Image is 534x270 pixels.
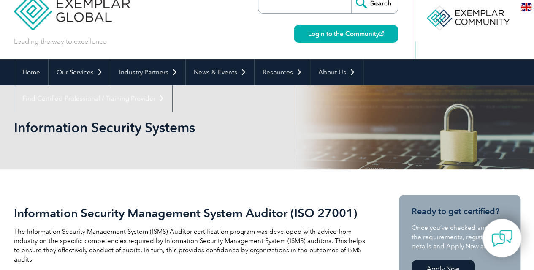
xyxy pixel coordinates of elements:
a: Login to the Community [294,25,398,43]
a: About Us [310,59,363,85]
p: The Information Security Management System (ISMS) Auditor certification program was developed wit... [14,227,369,264]
a: Find Certified Professional / Training Provider [14,85,172,112]
a: Our Services [49,59,111,85]
img: contact-chat.png [491,228,512,249]
h1: Information Security Systems [14,119,338,136]
p: Once you’ve checked and met the requirements, register your details and Apply Now at [412,223,508,251]
a: Home [14,59,48,85]
a: Industry Partners [111,59,185,85]
h2: Information Security Management System Auditor (ISO 27001) [14,206,369,220]
img: open_square.png [379,31,384,36]
a: Resources [255,59,310,85]
h3: Ready to get certified? [412,206,508,217]
a: News & Events [186,59,254,85]
img: en [521,3,531,11]
p: Leading the way to excellence [14,37,106,46]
